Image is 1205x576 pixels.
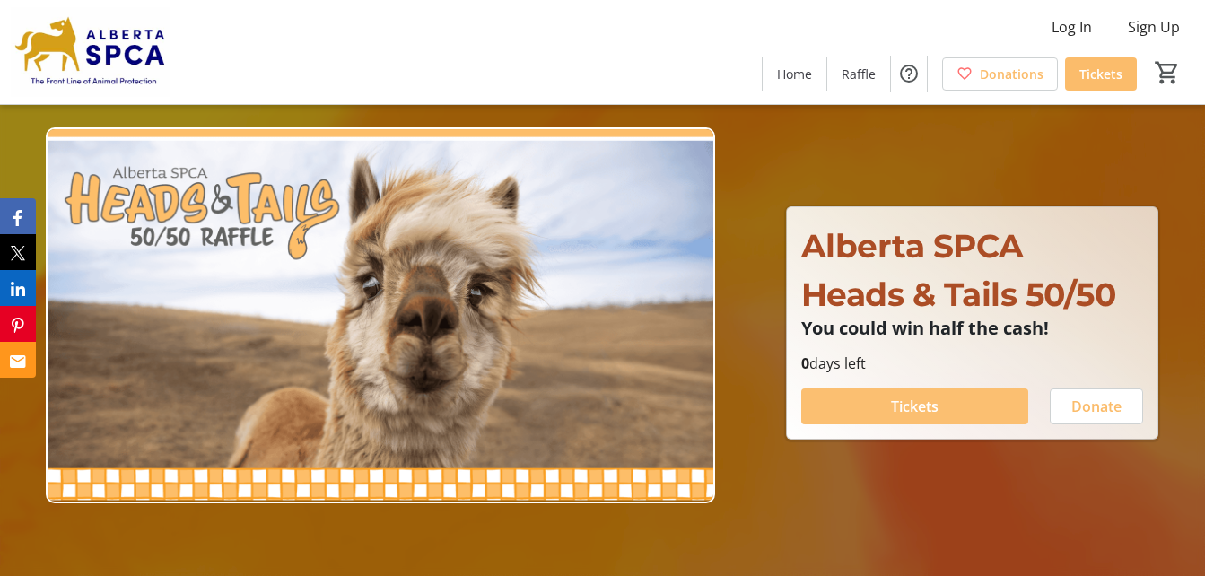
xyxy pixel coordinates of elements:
button: Donate [1050,388,1143,424]
span: Donations [980,65,1043,83]
a: Raffle [827,57,890,91]
button: Help [891,56,927,92]
button: Sign Up [1113,13,1194,41]
p: You could win half the cash! [801,319,1144,338]
button: Cart [1151,57,1183,89]
p: days left [801,353,1144,374]
img: Campaign CTA Media Photo [46,127,714,503]
img: Alberta SPCA's Logo [11,7,170,97]
span: Tickets [1079,65,1122,83]
span: Home [777,65,812,83]
span: Alberta SPCA [801,226,1024,266]
a: Tickets [1065,57,1137,91]
a: Home [763,57,826,91]
button: Log In [1037,13,1106,41]
span: Tickets [891,396,939,417]
span: Log In [1052,16,1092,38]
button: Tickets [801,388,1029,424]
span: Donate [1071,396,1122,417]
span: Raffle [842,65,876,83]
span: Sign Up [1128,16,1180,38]
span: 0 [801,353,809,373]
a: Donations [942,57,1058,91]
span: Heads & Tails 50/50 [801,275,1116,314]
